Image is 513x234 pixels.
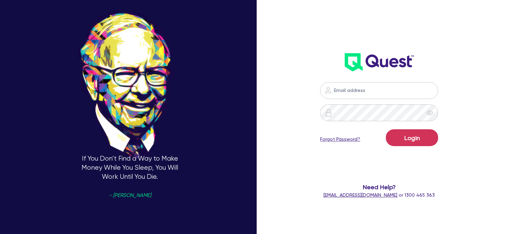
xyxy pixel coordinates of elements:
span: Need Help? [313,182,446,192]
img: wH2k97JdezQIQAAAABJRU5ErkJggg== [345,53,414,71]
img: icon-password [324,109,333,117]
a: [EMAIL_ADDRESS][DOMAIN_NAME] [323,192,397,198]
input: Email address [320,82,438,99]
img: icon-password [324,86,332,94]
span: - [PERSON_NAME] [109,193,151,198]
span: eye [426,109,433,116]
span: or 1300 465 363 [323,192,435,198]
button: Login [386,129,438,146]
a: Forgot Password? [320,136,360,143]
